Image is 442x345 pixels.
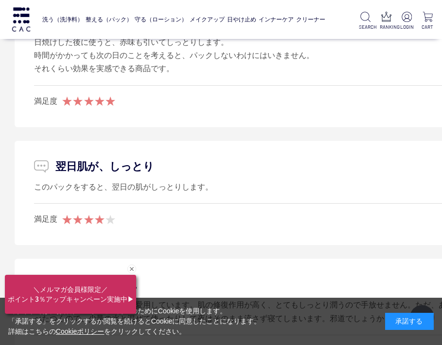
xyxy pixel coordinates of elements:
[135,9,187,30] a: 守る（ローション）
[227,9,256,30] a: 日やけ止め
[86,9,132,30] a: 整える（パック）
[400,23,413,31] p: LOGIN
[296,9,325,30] a: クリーナー
[359,23,372,31] p: SEARCH
[421,12,434,31] a: CART
[380,12,393,31] a: RANKING
[34,213,57,225] div: 満足度
[421,23,434,31] p: CART
[8,306,261,337] div: 当サイトでは、お客様へのサービス向上のためにCookieを使用します。 「承諾する」をクリックするか閲覧を続けるとCookieに同意したことになります。 詳細はこちらの をクリックしてください。
[380,23,393,31] p: RANKING
[11,7,32,32] img: logo
[400,12,413,31] a: LOGIN
[190,9,225,30] a: メイクアップ
[34,96,57,107] div: 満足度
[42,9,83,30] a: 洗う（洗浄料）
[385,313,434,330] div: 承諾する
[259,9,294,30] a: インナーケア
[56,327,105,335] a: Cookieポリシー
[359,12,372,31] a: SEARCH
